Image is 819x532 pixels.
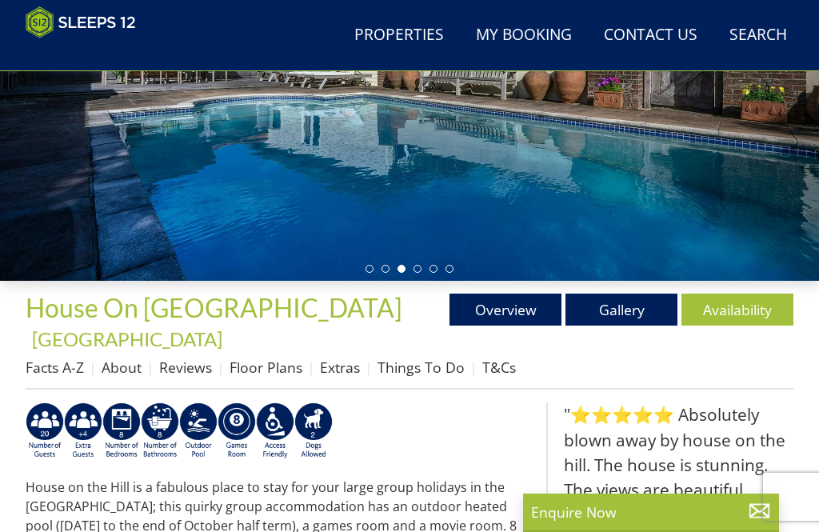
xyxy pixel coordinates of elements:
[218,402,256,460] img: AD_4nXdrZMsjcYNLGsKuA84hRzvIbesVCpXJ0qqnwZoX5ch9Zjv73tWe4fnFRs2gJ9dSiUubhZXckSJX_mqrZBmYExREIfryF...
[159,358,212,377] a: Reviews
[531,502,771,522] p: Enquire Now
[378,358,465,377] a: Things To Do
[64,402,102,460] img: AD_4nXdbdvS9hg4Z4a_Sc2eRf7hvmfCn3BSuImk78KzyAr7NttFLJLh-QSMFT7OMNXuvIj9fwIt4dOgpcg734rQCWJtnREsyC...
[230,358,302,377] a: Floor Plans
[565,294,677,326] a: Gallery
[26,402,64,460] img: AD_4nXex3qvy3sy6BM-Br1RXWWSl0DFPk6qVqJlDEOPMeFX_TIH0N77Wmmkf8Pcs8dCh06Ybzq_lkzmDAO5ABz7s_BDarUBnZ...
[26,292,402,323] a: House On [GEOGRAPHIC_DATA]
[681,294,793,326] a: Availability
[320,358,360,377] a: Extras
[32,327,222,350] a: [GEOGRAPHIC_DATA]
[26,327,222,350] span: -
[141,402,179,460] img: AD_4nXfEea9fjsBZaYM4FQkOmSL2mp7prwrKUMtvyDVH04DEZZ-fQK5N-KFpYD8-mF-DZQItcvVNpXuH_8ZZ4uNBQemi_VHZz...
[294,402,333,460] img: AD_4nXe7_8LrJK20fD9VNWAdfykBvHkWcczWBt5QOadXbvIwJqtaRaRf-iI0SeDpMmH1MdC9T1Vy22FMXzzjMAvSuTB5cJ7z5...
[597,18,704,54] a: Contact Us
[723,18,793,54] a: Search
[449,294,561,326] a: Overview
[26,6,136,38] img: Sleeps 12
[26,358,84,377] a: Facts A-Z
[256,402,294,460] img: AD_4nXe3VD57-M2p5iq4fHgs6WJFzKj8B0b3RcPFe5LKK9rgeZlFmFoaMJPsJOOJzc7Q6RMFEqsjIZ5qfEJu1txG3QLmI_2ZW...
[102,358,142,377] a: About
[102,402,141,460] img: AD_4nXdDsAEOsbB9lXVrxVfY2IQYeHBfnUx_CaUFRBzfuaO8RNyyXxlH2Wf_qPn39V6gbunYCn1ooRbZ7oinqrctKIqpCrBIv...
[469,18,578,54] a: My Booking
[18,48,186,62] iframe: Customer reviews powered by Trustpilot
[482,358,516,377] a: T&Cs
[348,18,450,54] a: Properties
[179,402,218,460] img: AD_4nXdPSBEaVp0EOHgjd_SfoFIrFHWGUlnM1gBGEyPIIFTzO7ltJfOAwWr99H07jkNDymzSoP9drf0yfO4PGVIPQURrO1qZm...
